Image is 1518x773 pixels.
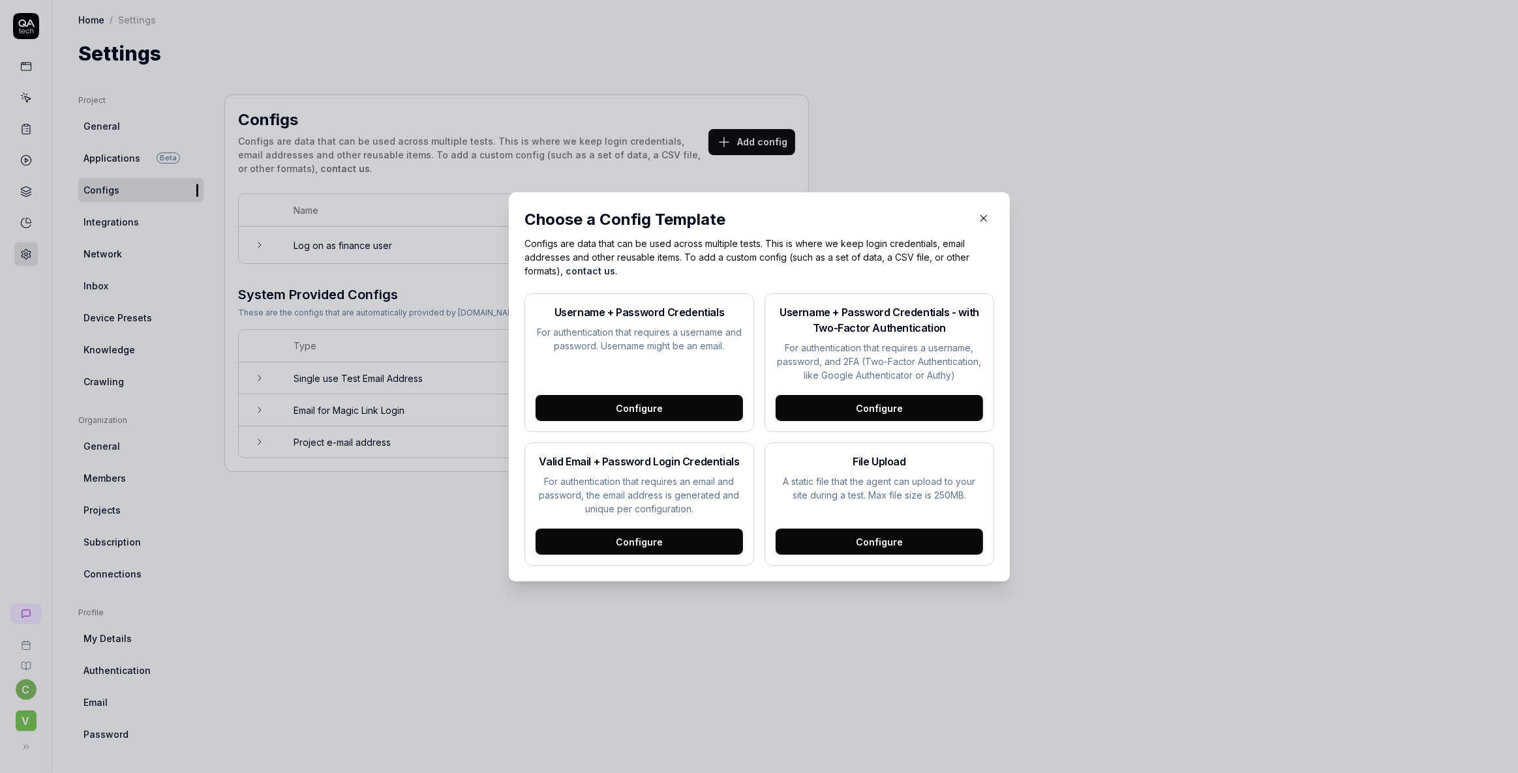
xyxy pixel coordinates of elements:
[536,529,743,555] div: Configure
[765,293,994,432] button: Username + Password Credentials - with Two-Factor AuthenticationFor authentication that requires ...
[566,265,615,276] a: contact us
[524,237,994,278] p: Configs are data that can be used across multiple tests. This is where we keep login credentials,...
[776,529,983,555] div: Configure
[973,208,994,229] button: Close Modal
[536,454,743,469] h2: Valid Email + Password Login Credentials
[524,443,754,566] button: Valid Email + Password Login CredentialsFor authentication that requires an email and password, t...
[776,454,983,469] h2: File Upload
[776,474,983,502] p: A static file that the agent can upload to your site during a test. Max file size is 250MB.
[536,304,743,320] h2: Username + Password Credentials
[776,341,983,382] p: For authentication that requires a username, password, and 2FA (Two-Factor Authentication, like G...
[536,474,743,516] p: For authentication that requires an email and password, the email address is generated and unique...
[524,293,754,432] button: Username + Password CredentialsFor authentication that requires a username and password. Username...
[536,325,743,353] p: For authentication that requires a username and password. Username might be an email.
[776,395,983,421] div: Configure
[524,208,968,231] div: Choose a Config Template
[765,443,994,566] button: File UploadA static file that the agent can upload to your site during a test. Max file size is 2...
[536,395,743,421] div: Configure
[776,304,983,336] h2: Username + Password Credentials - with Two-Factor Authentication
